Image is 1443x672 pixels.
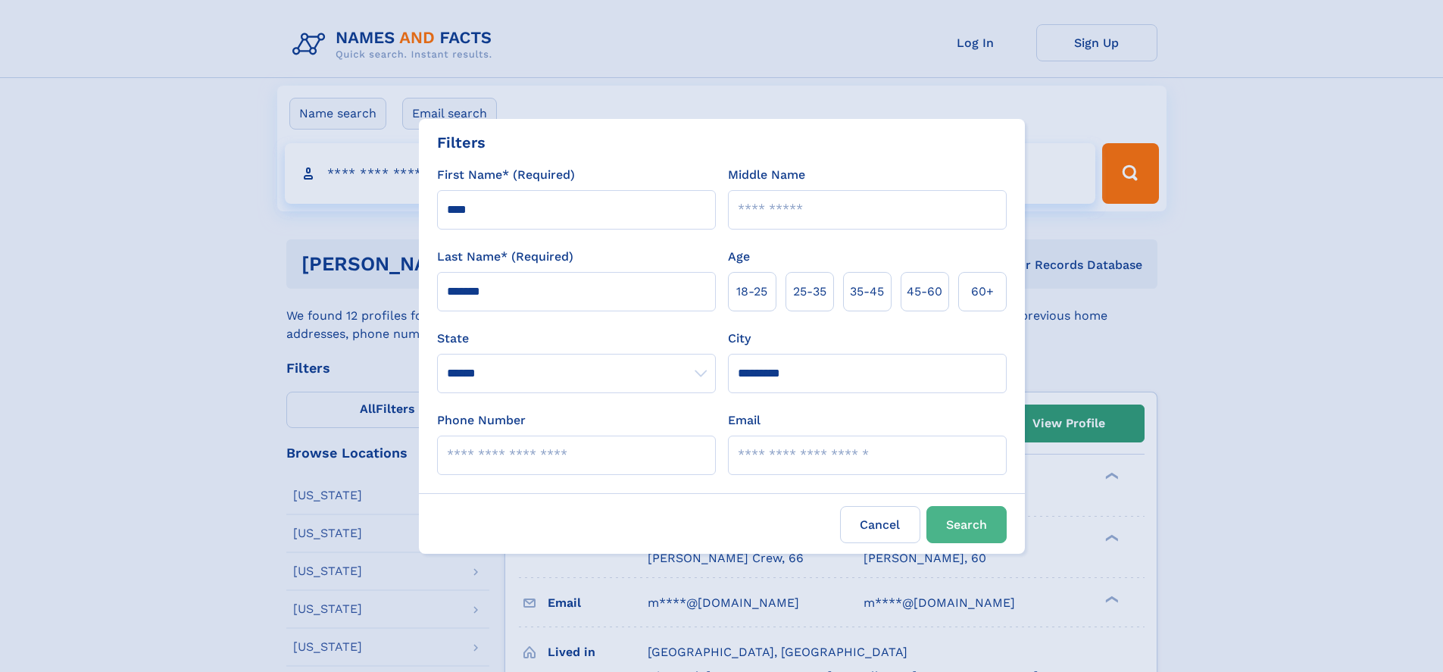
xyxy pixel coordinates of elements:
[850,283,884,301] span: 35‑45
[971,283,994,301] span: 60+
[437,166,575,184] label: First Name* (Required)
[926,506,1007,543] button: Search
[728,330,751,348] label: City
[728,411,761,430] label: Email
[728,166,805,184] label: Middle Name
[437,131,486,154] div: Filters
[793,283,826,301] span: 25‑35
[437,411,526,430] label: Phone Number
[736,283,767,301] span: 18‑25
[437,248,573,266] label: Last Name* (Required)
[728,248,750,266] label: Age
[437,330,716,348] label: State
[840,506,920,543] label: Cancel
[907,283,942,301] span: 45‑60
